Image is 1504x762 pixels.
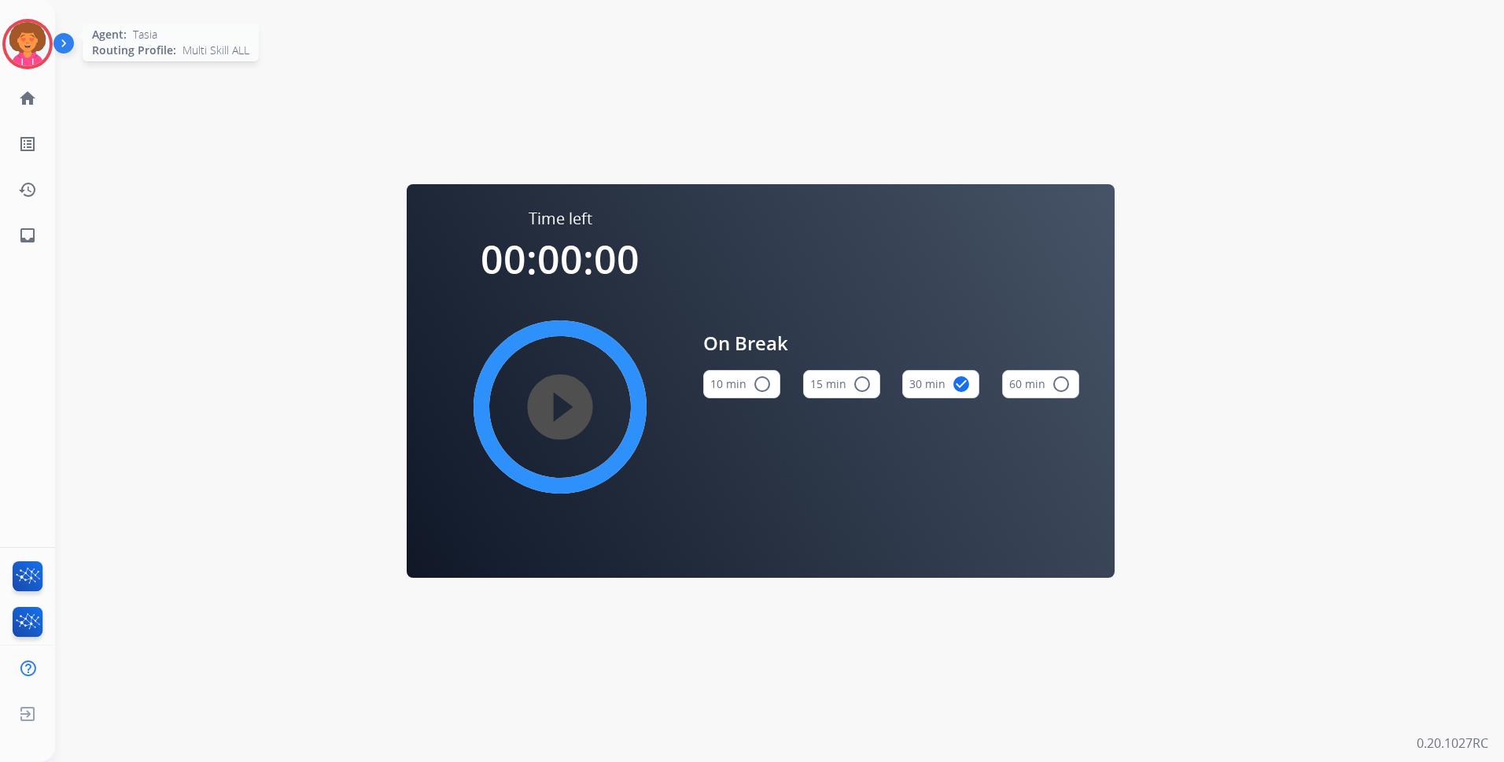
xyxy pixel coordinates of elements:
mat-icon: history [18,180,37,199]
mat-icon: inbox [18,226,37,245]
mat-icon: home [18,89,37,108]
mat-icon: check_circle [952,375,971,394]
span: Tasia [133,27,157,43]
mat-icon: radio_button_unchecked [853,375,872,394]
button: 30 min [902,370,979,398]
span: Time left [529,208,592,230]
p: 0.20.1027RC [1417,734,1488,753]
span: On Break [703,329,1079,357]
mat-icon: radio_button_unchecked [753,375,772,394]
button: 10 min [703,370,780,398]
mat-icon: list_alt [18,135,37,154]
button: 60 min [1002,370,1079,398]
span: 00:00:00 [481,232,640,286]
mat-icon: radio_button_unchecked [1052,375,1071,394]
span: Multi Skill ALL [182,43,249,58]
span: Routing Profile: [92,43,176,58]
img: avatar [6,22,50,66]
button: 15 min [803,370,880,398]
mat-icon: play_circle_filled [551,398,570,416]
span: Agent: [92,27,127,43]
